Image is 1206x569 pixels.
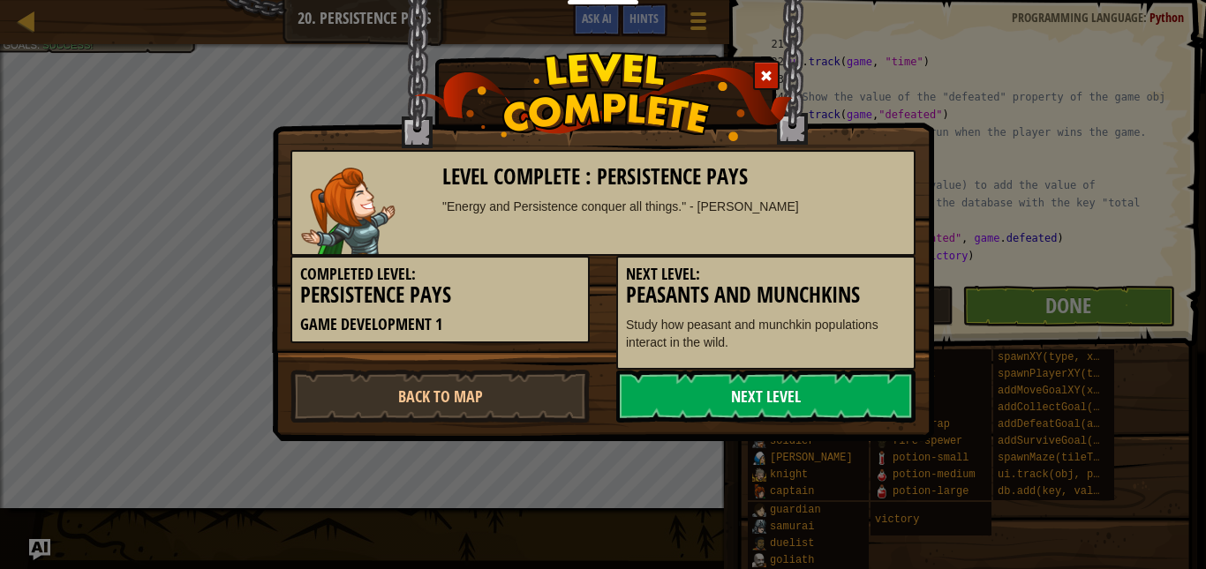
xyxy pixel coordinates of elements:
[300,266,580,283] h5: Completed Level:
[442,165,906,189] h3: Level Complete : Persistence Pays
[626,266,906,283] h5: Next Level:
[626,283,906,307] h3: Peasants and Munchkins
[301,168,396,254] img: captain.png
[290,370,590,423] a: Back to Map
[616,370,916,423] a: Next Level
[442,198,906,215] div: "Energy and Persistence conquer all things." - [PERSON_NAME]
[300,283,580,307] h3: Persistence Pays
[626,316,906,351] p: Study how peasant and munchkin populations interact in the wild.
[414,52,793,141] img: level_complete.png
[300,316,580,333] h5: Game Development 1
